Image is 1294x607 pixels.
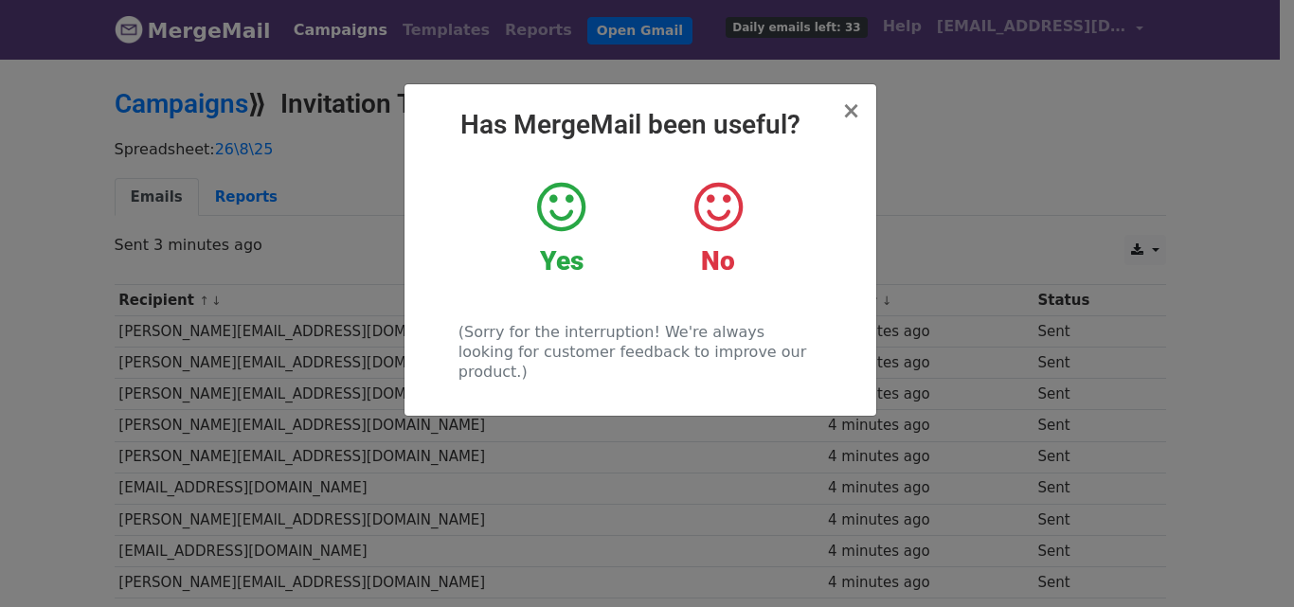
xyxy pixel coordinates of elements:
[841,98,860,124] span: ×
[841,99,860,122] button: Close
[497,179,625,277] a: Yes
[540,245,584,277] strong: Yes
[654,179,782,277] a: No
[458,322,821,382] p: (Sorry for the interruption! We're always looking for customer feedback to improve our product.)
[420,109,861,141] h2: Has MergeMail been useful?
[701,245,735,277] strong: No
